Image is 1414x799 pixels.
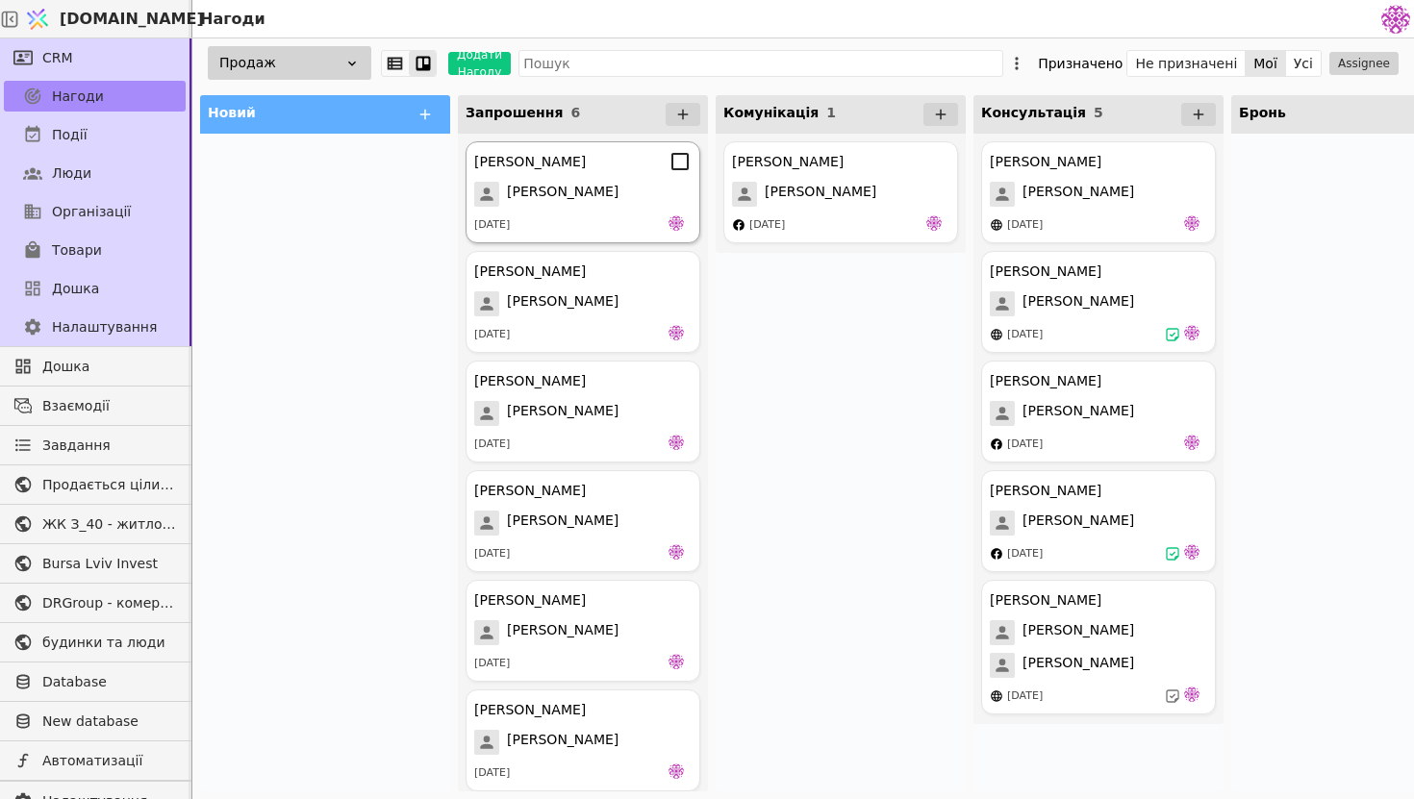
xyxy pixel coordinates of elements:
[4,706,186,737] a: New database
[4,351,186,382] a: Дошка
[4,312,186,342] a: Налаштування
[990,371,1101,391] div: [PERSON_NAME]
[507,511,619,536] span: [PERSON_NAME]
[990,328,1003,341] img: online-store.svg
[990,262,1101,282] div: [PERSON_NAME]
[4,587,186,618] a: DRGroup - комерційна нерухоомість
[765,182,876,207] span: [PERSON_NAME]
[466,470,700,572] div: [PERSON_NAME][PERSON_NAME][DATE]de
[1023,291,1134,316] span: [PERSON_NAME]
[1023,620,1134,645] span: [PERSON_NAME]
[1023,401,1134,426] span: [PERSON_NAME]
[1094,105,1103,120] span: 5
[4,42,186,73] a: CRM
[42,436,111,456] span: Завдання
[192,8,265,31] h2: Нагоди
[990,547,1003,561] img: facebook.svg
[23,1,52,37] img: Logo
[208,46,371,80] div: Продаж
[723,105,819,120] span: Комунікація
[52,240,102,261] span: Товари
[52,125,88,145] span: Події
[669,654,684,669] img: de
[42,672,176,692] span: Database
[981,105,1086,120] span: Консультація
[19,1,192,37] a: [DOMAIN_NAME]
[990,152,1101,172] div: [PERSON_NAME]
[723,141,958,243] div: [PERSON_NAME][PERSON_NAME][DATE]de
[4,548,186,579] a: Bursa Lviv Invest
[466,361,700,462] div: [PERSON_NAME][PERSON_NAME][DATE]de
[507,401,619,426] span: [PERSON_NAME]
[926,215,942,231] img: de
[1023,182,1134,207] span: [PERSON_NAME]
[466,141,700,243] div: [PERSON_NAME][PERSON_NAME][DATE]de
[4,627,186,658] a: будинки та люди
[507,291,619,316] span: [PERSON_NAME]
[42,475,176,495] span: Продається цілий будинок [PERSON_NAME] нерухомість
[1007,437,1043,453] div: [DATE]
[1184,435,1199,450] img: de
[52,279,99,299] span: Дошка
[1184,687,1199,702] img: de
[669,435,684,450] img: de
[1184,215,1199,231] img: de
[466,580,700,682] div: [PERSON_NAME][PERSON_NAME][DATE]de
[42,357,176,377] span: Дошка
[474,217,510,234] div: [DATE]
[507,730,619,755] span: [PERSON_NAME]
[732,152,844,172] div: [PERSON_NAME]
[42,712,176,732] span: New database
[981,580,1216,714] div: [PERSON_NAME][PERSON_NAME][PERSON_NAME][DATE]de
[42,554,176,574] span: Bursa Lviv Invest
[990,590,1101,611] div: [PERSON_NAME]
[1038,50,1123,77] div: Призначено
[466,105,563,120] span: Запрошення
[990,437,1003,451] img: facebook.svg
[42,514,176,535] span: ЖК З_40 - житлова та комерційна нерухомість класу Преміум
[1023,653,1134,678] span: [PERSON_NAME]
[52,87,104,107] span: Нагоди
[669,763,684,779] img: de
[52,317,157,337] span: Налаштування
[826,105,836,120] span: 1
[1246,50,1286,77] button: Мої
[42,751,176,771] span: Автоматизації
[4,745,186,776] a: Автоматизації
[4,235,186,265] a: Товари
[981,251,1216,353] div: [PERSON_NAME][PERSON_NAME][DATE]de
[1184,544,1199,560] img: de
[474,371,586,391] div: [PERSON_NAME]
[474,700,586,720] div: [PERSON_NAME]
[1007,546,1043,562] div: [DATE]
[466,251,700,353] div: [PERSON_NAME][PERSON_NAME][DATE]de
[4,273,186,304] a: Дошка
[669,325,684,340] img: de
[1381,5,1410,34] img: 137b5da8a4f5046b86490006a8dec47a
[474,481,586,501] div: [PERSON_NAME]
[1286,50,1321,77] button: Усі
[1239,105,1286,120] span: Бронь
[474,765,510,782] div: [DATE]
[4,196,186,227] a: Організації
[749,217,785,234] div: [DATE]
[52,163,91,184] span: Люди
[507,182,619,207] span: [PERSON_NAME]
[42,593,176,613] span: DRGroup - комерційна нерухоомість
[981,361,1216,462] div: [PERSON_NAME][PERSON_NAME][DATE]de
[1007,217,1043,234] div: [DATE]
[1007,327,1043,343] div: [DATE]
[4,158,186,188] a: Люди
[42,396,176,416] span: Взаємодії
[4,469,186,500] a: Продається цілий будинок [PERSON_NAME] нерухомість
[474,437,510,453] div: [DATE]
[4,430,186,461] a: Завдання
[448,52,511,75] button: Додати Нагоду
[4,81,186,112] a: Нагоди
[466,689,700,791] div: [PERSON_NAME][PERSON_NAME][DATE]de
[474,262,586,282] div: [PERSON_NAME]
[474,590,586,611] div: [PERSON_NAME]
[42,633,176,653] span: будинки та люди
[1007,688,1043,705] div: [DATE]
[1023,511,1134,536] span: [PERSON_NAME]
